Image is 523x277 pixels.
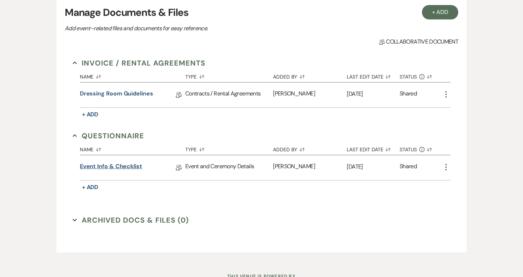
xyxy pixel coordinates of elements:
[400,74,417,79] span: Status
[273,141,347,155] button: Added By
[347,141,400,155] button: Last Edit Date
[73,130,144,141] button: Questionnaire
[400,89,417,100] div: Shared
[80,89,153,100] a: Dressing Room Guidelines
[80,162,142,173] a: Event Info & Checklist
[82,111,99,118] span: + Add
[82,183,99,191] span: + Add
[185,68,273,82] button: Type
[273,68,347,82] button: Added By
[185,155,273,180] div: Event and Ceremony Details
[273,82,347,107] div: [PERSON_NAME]
[80,68,185,82] button: Name
[379,37,458,46] span: Collaborative document
[347,68,400,82] button: Last Edit Date
[80,110,101,120] button: + Add
[73,58,205,68] button: Invoice / Rental Agreements
[80,182,101,192] button: + Add
[347,89,400,99] p: [DATE]
[185,82,273,107] div: Contracts / Rental Agreements
[400,141,442,155] button: Status
[80,141,185,155] button: Name
[400,68,442,82] button: Status
[65,5,458,20] h3: Manage Documents & Files
[422,5,459,19] button: + Add
[347,162,400,171] p: [DATE]
[185,141,273,155] button: Type
[273,155,347,180] div: [PERSON_NAME]
[65,24,317,33] p: Add event–related files and documents for easy reference.
[400,162,417,173] div: Shared
[400,147,417,152] span: Status
[73,215,189,225] button: Archived Docs & Files (0)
